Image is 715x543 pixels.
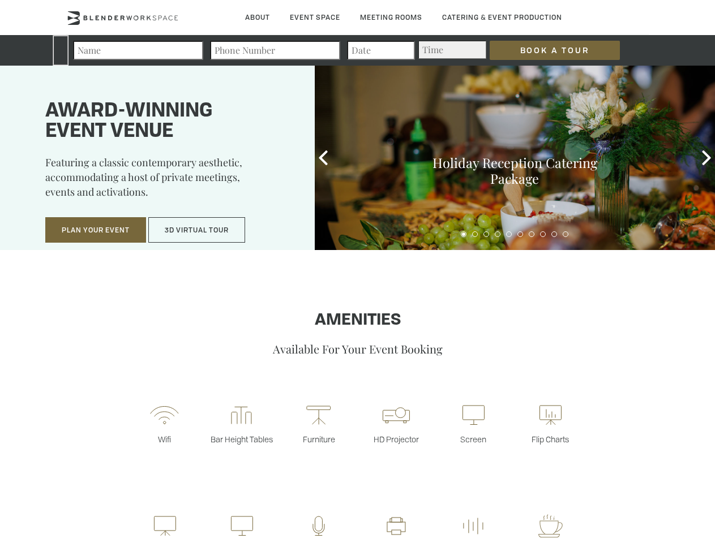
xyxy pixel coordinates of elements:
button: Plan Your Event [45,217,146,243]
h1: Amenities [36,312,679,330]
a: Holiday Reception Catering Package [433,154,597,187]
p: Available For Your Event Booking [36,341,679,356]
p: Screen [435,434,512,445]
p: Wifi [126,434,203,445]
input: Name [73,41,203,60]
p: Featuring a classic contemporary aesthetic, accommodating a host of private meetings, events and ... [45,155,286,207]
h1: Award-winning event venue [45,101,286,142]
button: 3D Virtual Tour [148,217,245,243]
input: Phone Number [210,41,340,60]
input: Book a Tour [490,41,620,60]
p: HD Projector [358,434,435,445]
p: Furniture [280,434,357,445]
p: Flip Charts [512,434,589,445]
p: Bar Height Tables [203,434,280,445]
input: Date [347,41,415,60]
